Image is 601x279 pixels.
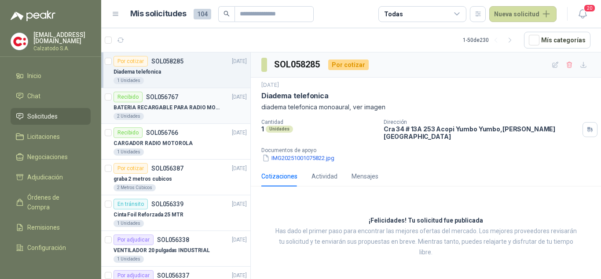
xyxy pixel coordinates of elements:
div: 1 Unidades [114,77,144,84]
span: 20 [583,4,596,12]
p: [EMAIL_ADDRESS][DOMAIN_NAME] [33,32,91,44]
p: SOL056767 [146,94,178,100]
a: Configuración [11,239,91,256]
a: RecibidoSOL056767[DATE] BATERIA RECARGABLE PARA RADIO MOTOROLA2 Unidades [101,88,250,124]
button: Nueva solicitud [489,6,557,22]
span: Chat [27,91,40,101]
p: SOL056766 [146,130,178,136]
p: Diadema telefonica [114,68,161,76]
p: CARGADOR RADIO MOTOROLA [114,139,193,148]
div: Todas [384,9,403,19]
div: Por adjudicar [114,234,154,245]
p: SOL056387 [151,165,183,171]
p: Documentos de apoyo [261,147,597,153]
div: 1 - 50 de 230 [463,33,517,47]
div: Recibido [114,92,143,102]
a: Por cotizarSOL058285[DATE] Diadema telefonica1 Unidades [101,52,250,88]
a: Por cotizarSOL056387[DATE] graba 2 metros cubicos2 Metros Cúbicos [101,160,250,195]
p: Diadema telefonica [261,91,329,100]
a: Licitaciones [11,128,91,145]
span: Inicio [27,71,41,81]
p: [DATE] [232,200,247,208]
a: Negociaciones [11,149,91,165]
p: [DATE] [232,164,247,173]
span: Órdenes de Compra [27,193,82,212]
p: SOL058285 [151,58,183,64]
p: [DATE] [232,129,247,137]
img: Company Logo [11,33,28,50]
a: Solicitudes [11,108,91,125]
div: 2 Unidades [114,113,144,120]
p: SOL056337 [157,272,189,279]
a: Por adjudicarSOL056338[DATE] VENTILADOR 20 pulgadas INDUSTRIAL1 Unidades [101,231,250,267]
img: Logo peakr [11,11,55,21]
p: SOL056339 [151,201,183,207]
div: Unidades [266,126,293,133]
div: Cotizaciones [261,171,297,181]
span: Solicitudes [27,112,58,121]
p: [DATE] [232,236,247,244]
div: 1 Unidades [114,149,144,156]
h1: Mis solicitudes [130,7,187,20]
a: Remisiones [11,219,91,236]
div: 1 Unidades [114,220,144,227]
div: Recibido [114,127,143,138]
button: Mís categorías [524,32,590,48]
button: IMG20251001075822.jpg [261,153,335,163]
div: Actividad [311,171,337,181]
div: 2 Metros Cúbicos [114,184,156,191]
p: [DATE] [261,81,279,89]
div: Por cotizar [114,163,148,174]
p: [DATE] [232,93,247,101]
p: [DATE] [232,57,247,66]
div: Por cotizar [114,56,148,67]
p: Calzatodo S.A. [33,46,91,51]
a: Chat [11,88,91,104]
p: Cinta Foil Reforzada 25 MTR [114,211,183,219]
p: Cra 34 # 13A 253 Acopi Yumbo Yumbo , [PERSON_NAME][GEOGRAPHIC_DATA] [384,125,579,140]
p: Has dado el primer paso para encontrar las mejores ofertas del mercado. Los mejores proveedores r... [273,226,579,258]
a: Inicio [11,67,91,84]
span: Configuración [27,243,66,253]
div: Mensajes [352,171,378,181]
span: Negociaciones [27,152,68,162]
p: 1 [261,125,264,133]
p: VENTILADOR 20 pulgadas INDUSTRIAL [114,246,210,255]
button: 20 [575,6,590,22]
p: Dirección [384,119,579,125]
p: BATERIA RECARGABLE PARA RADIO MOTOROLA [114,104,223,112]
a: En tránsitoSOL056339[DATE] Cinta Foil Reforzada 25 MTR1 Unidades [101,195,250,231]
div: En tránsito [114,199,148,209]
span: Remisiones [27,223,60,232]
span: Licitaciones [27,132,60,141]
span: search [224,11,230,17]
p: graba 2 metros cubicos [114,175,172,183]
a: RecibidoSOL056766[DATE] CARGADOR RADIO MOTOROLA1 Unidades [101,124,250,160]
h3: ¡Felicidades! Tu solicitud fue publicada [369,216,483,226]
span: 104 [194,9,211,19]
p: Cantidad [261,119,377,125]
p: SOL056338 [157,237,189,243]
a: Adjudicación [11,169,91,186]
div: 1 Unidades [114,256,144,263]
div: Por cotizar [328,60,369,70]
p: diadema telefonica monoaural, ver imagen [261,102,590,112]
a: Órdenes de Compra [11,189,91,216]
h3: SOL058285 [274,58,321,71]
span: Adjudicación [27,172,63,182]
